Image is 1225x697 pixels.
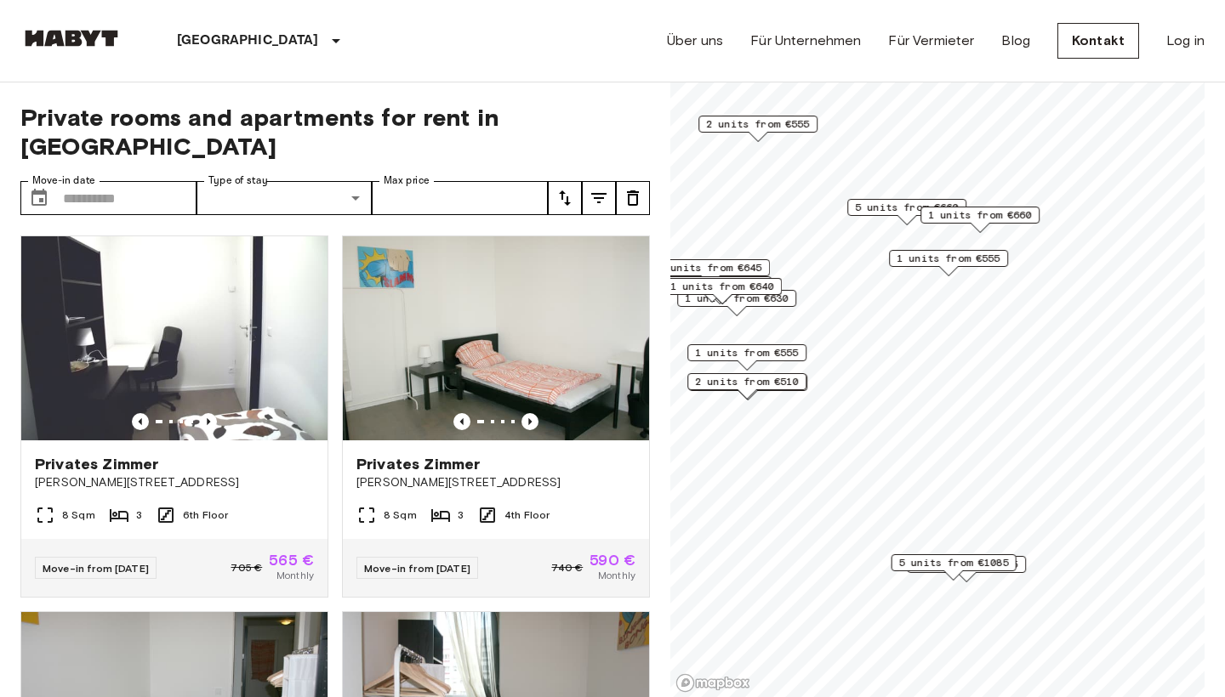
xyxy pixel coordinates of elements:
span: 2 units from €510 [695,374,799,389]
span: Privates Zimmer [35,454,158,474]
span: 705 € [231,560,262,575]
a: Blog [1001,31,1030,51]
span: 1 units from €555 [695,345,799,360]
label: Type of stay [208,173,268,188]
button: Choose date [22,181,56,215]
a: Für Vermieter [888,31,974,51]
span: 4th Floor [504,507,550,523]
span: 8 Sqm [62,507,95,523]
a: Über uns [667,31,723,51]
span: 8 Sqm [384,507,417,523]
span: Privates Zimmer [356,454,480,474]
img: Marketing picture of unit DE-01-302-008-02 [343,236,649,440]
span: 1 units from €555 [897,251,1000,266]
img: Habyt [20,30,122,47]
a: Log in [1166,31,1205,51]
span: 1 units from €660 [928,207,1032,223]
a: Mapbox logo [675,673,750,693]
span: Private rooms and apartments for rent in [GEOGRAPHIC_DATA] [20,103,650,161]
div: Map marker [892,554,1017,581]
span: 1 units from €630 [685,291,789,306]
a: Kontakt [1057,23,1139,59]
a: Für Unternehmen [750,31,861,51]
button: Previous image [132,413,149,430]
div: Map marker [651,259,770,286]
span: [PERSON_NAME][STREET_ADDRESS] [35,474,314,491]
span: 590 € [590,552,635,568]
span: 1 units from €645 [658,260,762,275]
button: tune [548,181,582,215]
span: Move-in from [DATE] [43,562,149,575]
button: tune [582,181,616,215]
button: tune [616,181,650,215]
span: 3 [136,507,142,523]
button: Previous image [453,413,470,430]
span: 565 € [269,552,314,568]
span: Monthly [276,568,314,583]
a: Marketing picture of unit DE-01-302-008-02Previous imagePrevious imagePrivates Zimmer[PERSON_NAME... [342,235,650,598]
span: 1 units from €790 [660,277,764,292]
span: 2 units from €555 [706,116,810,132]
span: 6th Floor [183,507,228,523]
a: Marketing picture of unit DE-01-302-016-03Previous imagePrevious imagePrivates Zimmer[PERSON_NAME... [20,235,328,598]
div: Map marker [687,344,806,371]
div: Map marker [652,276,772,303]
button: Previous image [200,413,217,430]
p: [GEOGRAPHIC_DATA] [177,31,319,51]
label: Move-in date [32,173,95,188]
span: 5 units from €660 [855,200,959,215]
span: Monthly [598,568,635,583]
div: Map marker [889,250,1008,276]
span: 740 € [551,560,583,575]
img: Marketing picture of unit DE-01-302-016-03 [21,236,328,440]
span: 1 units from €640 [670,279,774,294]
span: 9 units from €875 [914,557,1018,572]
span: 5 units from €1085 [899,555,1009,570]
span: 3 [458,507,464,523]
div: Map marker [698,116,818,142]
div: Map marker [920,207,1040,233]
div: Map marker [663,278,782,304]
span: Move-in from [DATE] [364,562,470,575]
span: [PERSON_NAME][STREET_ADDRESS] [356,474,635,491]
div: Map marker [847,199,966,225]
label: Max price [384,173,430,188]
button: Previous image [521,413,538,430]
div: Map marker [687,373,806,399]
